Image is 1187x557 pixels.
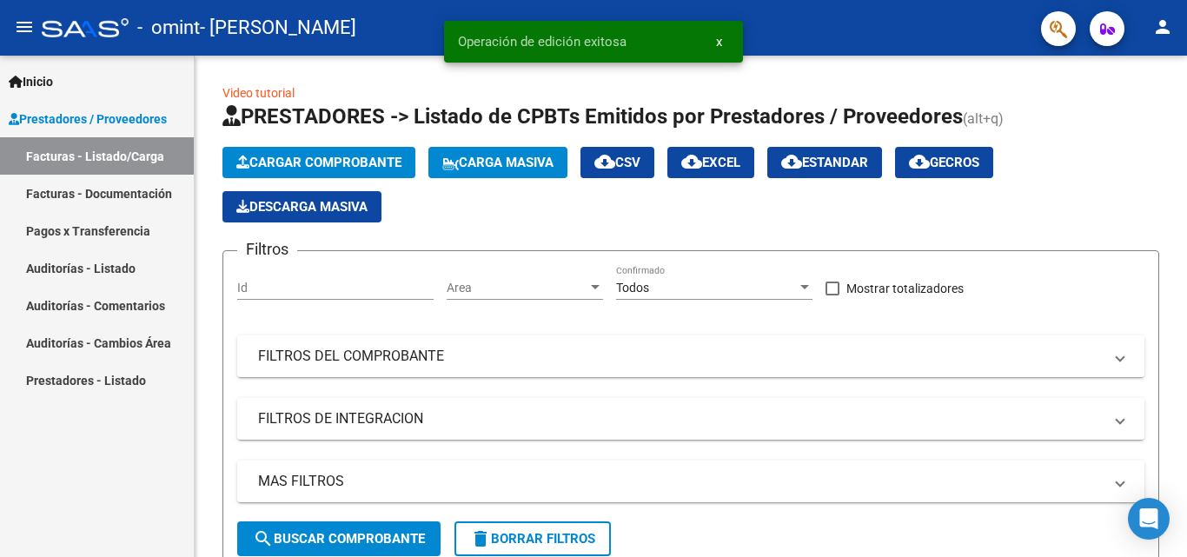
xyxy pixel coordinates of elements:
mat-expansion-panel-header: FILTROS DE INTEGRACION [237,398,1144,440]
button: x [702,26,736,57]
mat-panel-title: FILTROS DEL COMPROBANTE [258,347,1103,366]
mat-expansion-panel-header: MAS FILTROS [237,461,1144,502]
span: Mostrar totalizadores [846,278,964,299]
span: Cargar Comprobante [236,155,401,170]
span: Area [447,281,587,295]
mat-icon: cloud_download [781,151,802,172]
span: Carga Masiva [442,155,554,170]
mat-icon: cloud_download [909,151,930,172]
span: Descarga Masiva [236,199,368,215]
span: Borrar Filtros [470,531,595,547]
div: Open Intercom Messenger [1128,498,1170,540]
span: Inicio [9,72,53,91]
span: x [716,34,722,50]
a: Video tutorial [222,86,295,100]
button: Descarga Masiva [222,191,381,222]
span: CSV [594,155,640,170]
h3: Filtros [237,237,297,262]
span: PRESTADORES -> Listado de CPBTs Emitidos por Prestadores / Proveedores [222,104,963,129]
mat-icon: cloud_download [681,151,702,172]
span: Estandar [781,155,868,170]
button: CSV [580,147,654,178]
button: Carga Masiva [428,147,567,178]
mat-panel-title: FILTROS DE INTEGRACION [258,409,1103,428]
span: - [PERSON_NAME] [200,9,356,47]
button: Buscar Comprobante [237,521,441,556]
span: Todos [616,281,649,295]
button: Gecros [895,147,993,178]
button: Estandar [767,147,882,178]
span: EXCEL [681,155,740,170]
app-download-masive: Descarga masiva de comprobantes (adjuntos) [222,191,381,222]
mat-icon: delete [470,528,491,549]
mat-icon: menu [14,17,35,37]
span: Prestadores / Proveedores [9,109,167,129]
button: EXCEL [667,147,754,178]
span: - omint [137,9,200,47]
mat-panel-title: MAS FILTROS [258,472,1103,491]
button: Borrar Filtros [454,521,611,556]
span: Gecros [909,155,979,170]
mat-icon: search [253,528,274,549]
button: Cargar Comprobante [222,147,415,178]
mat-icon: person [1152,17,1173,37]
span: Buscar Comprobante [253,531,425,547]
span: (alt+q) [963,110,1004,127]
mat-icon: cloud_download [594,151,615,172]
mat-expansion-panel-header: FILTROS DEL COMPROBANTE [237,335,1144,377]
span: Operación de edición exitosa [458,33,627,50]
